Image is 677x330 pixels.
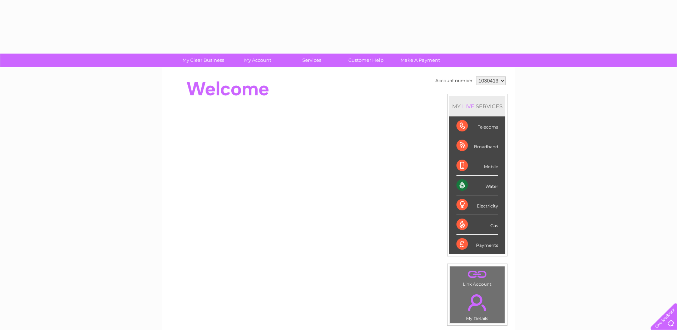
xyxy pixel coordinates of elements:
[450,266,505,289] td: Link Account
[456,215,498,235] div: Gas
[456,136,498,156] div: Broadband
[228,54,287,67] a: My Account
[456,176,498,195] div: Water
[456,156,498,176] div: Mobile
[461,103,476,110] div: LIVE
[456,116,498,136] div: Telecoms
[391,54,450,67] a: Make A Payment
[449,96,505,116] div: MY SERVICES
[434,75,474,87] td: Account number
[282,54,341,67] a: Services
[452,268,503,281] a: .
[337,54,395,67] a: Customer Help
[174,54,233,67] a: My Clear Business
[450,288,505,323] td: My Details
[452,290,503,315] a: .
[456,195,498,215] div: Electricity
[456,235,498,254] div: Payments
